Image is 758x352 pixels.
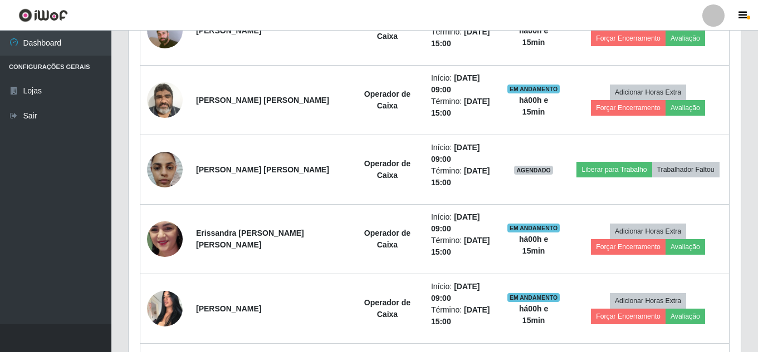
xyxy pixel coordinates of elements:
[147,146,183,193] img: 1752766902876.jpeg
[576,162,652,177] button: Liberar para Trabalho
[666,100,705,116] button: Avaliação
[364,229,410,249] strong: Operador de Caixa
[147,200,183,279] img: 1754158372592.jpeg
[519,96,548,116] strong: há 00 h e 15 min
[196,165,329,174] strong: [PERSON_NAME] [PERSON_NAME]
[610,85,686,100] button: Adicionar Horas Extra
[147,285,183,332] img: 1756297923426.jpeg
[431,165,493,189] li: Término:
[431,212,480,233] time: [DATE] 09:00
[431,235,493,258] li: Término:
[507,224,560,232] span: EM ANDAMENTO
[591,239,666,255] button: Forçar Encerramento
[507,85,560,93] span: EM ANDAMENTO
[666,309,705,324] button: Avaliação
[431,96,493,119] li: Término:
[666,31,705,46] button: Avaliação
[147,76,183,123] img: 1625107347864.jpeg
[591,31,666,46] button: Forçar Encerramento
[196,96,329,105] strong: [PERSON_NAME] [PERSON_NAME]
[196,26,261,35] strong: [PERSON_NAME]
[364,90,410,110] strong: Operador de Caixa
[652,162,720,177] button: Trabalhador Faltou
[666,239,705,255] button: Avaliação
[18,8,68,22] img: CoreUI Logo
[364,298,410,319] strong: Operador de Caixa
[610,293,686,309] button: Adicionar Horas Extra
[519,235,548,255] strong: há 00 h e 15 min
[507,293,560,302] span: EM ANDAMENTO
[514,166,553,175] span: AGENDADO
[431,142,493,165] li: Início:
[364,159,410,180] strong: Operador de Caixa
[431,26,493,49] li: Término:
[610,224,686,239] button: Adicionar Horas Extra
[519,304,548,325] strong: há 00 h e 15 min
[519,26,548,47] strong: há 00 h e 15 min
[431,73,480,94] time: [DATE] 09:00
[431,282,480,303] time: [DATE] 09:00
[431,143,480,163] time: [DATE] 09:00
[431,281,493,304] li: Início:
[431,72,493,96] li: Início:
[591,309,666,324] button: Forçar Encerramento
[431,211,493,235] li: Início:
[196,229,304,249] strong: Erissandra [PERSON_NAME] [PERSON_NAME]
[196,304,261,313] strong: [PERSON_NAME]
[431,304,493,328] li: Término:
[591,100,666,116] button: Forçar Encerramento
